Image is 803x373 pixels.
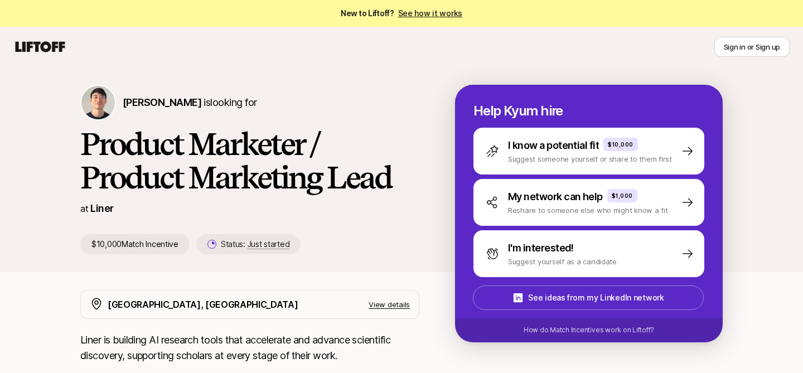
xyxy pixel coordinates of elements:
[473,285,704,310] button: See ideas from my LinkedIn network
[508,189,603,205] p: My network can help
[80,234,190,254] p: $10,000 Match Incentive
[80,127,419,194] h1: Product Marketer / Product Marketing Lead
[108,297,298,312] p: [GEOGRAPHIC_DATA], [GEOGRAPHIC_DATA]
[508,153,672,164] p: Suggest someone yourself or share to them first
[508,256,617,267] p: Suggest yourself as a candidate
[248,239,290,249] span: Just started
[123,95,257,110] p: is looking for
[80,201,88,216] p: at
[398,8,463,18] a: See how it works
[608,140,633,149] p: $10,000
[341,7,462,20] span: New to Liftoff?
[369,299,410,310] p: View details
[612,191,633,200] p: $1,000
[714,37,790,57] button: Sign in or Sign up
[123,96,201,108] span: [PERSON_NAME]
[221,238,289,251] p: Status:
[508,240,574,256] p: I'm interested!
[528,291,664,304] p: See ideas from my LinkedIn network
[508,205,668,216] p: Reshare to someone else who might know a fit
[524,325,654,335] p: How do Match Incentives work on Liftoff?
[81,86,115,119] img: Kyum Kim
[90,202,113,214] a: Liner
[80,332,419,364] p: Liner is building AI research tools that accelerate and advance scientific discovery, supporting ...
[473,103,704,119] p: Help Kyum hire
[508,138,599,153] p: I know a potential fit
